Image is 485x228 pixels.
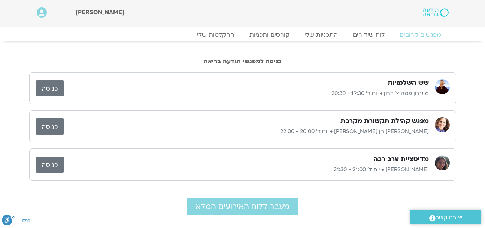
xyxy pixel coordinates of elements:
a: מעבר ללוח האירועים המלא [187,198,298,215]
p: [PERSON_NAME] • יום ד׳ 21:00 - 21:30 [64,165,429,174]
h2: כניסה למפגשי תודעה בריאה [29,58,456,65]
p: מועדון פמה צ'ודרון • יום ד׳ 19:30 - 20:30 [64,89,429,98]
h3: מדיטציית ערב רכה [373,155,429,164]
nav: Menu [37,31,449,38]
a: לוח שידורים [345,31,392,38]
span: מעבר ללוח האירועים המלא [195,202,290,211]
h3: שש השלמויות [388,78,429,87]
a: כניסה [36,118,64,135]
img: קרן גל [435,155,450,170]
img: שאנייה כהן בן חיים [435,117,450,132]
a: יצירת קשר [410,210,481,224]
a: כניסה [36,157,64,173]
a: קורסים ותכניות [242,31,297,38]
img: מועדון פמה צ'ודרון [435,79,450,94]
span: [PERSON_NAME] [76,8,124,16]
h3: מפגש קהילת תקשורת מקרבת [340,117,429,126]
a: התכניות שלי [297,31,345,38]
span: יצירת קשר [436,213,463,223]
a: ההקלטות שלי [190,31,242,38]
p: [PERSON_NAME] בן [PERSON_NAME] • יום ד׳ 20:00 - 22:00 [64,127,429,136]
a: כניסה [36,80,64,96]
a: מפגשים קרובים [392,31,449,38]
